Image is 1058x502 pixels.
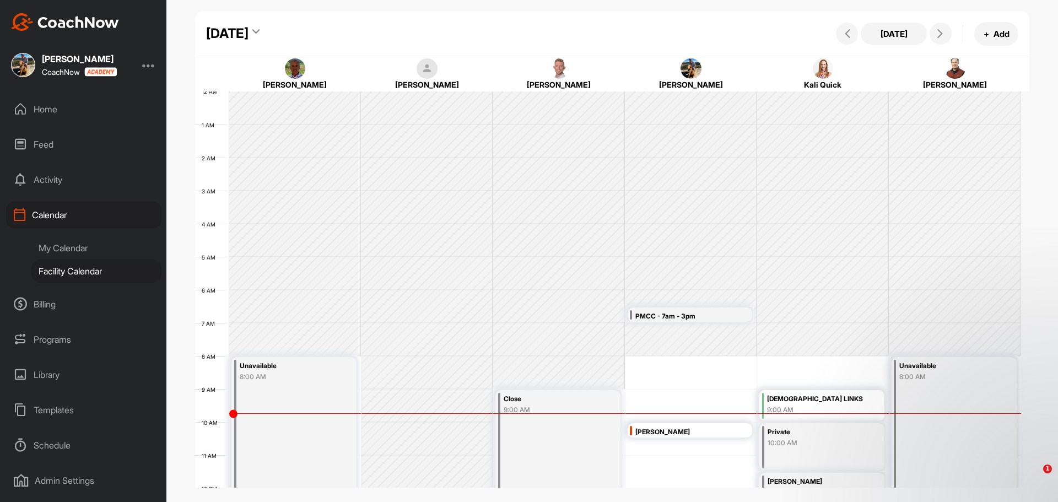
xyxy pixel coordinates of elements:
[549,58,570,79] img: square_105326042753a73622d7c91f93191a46.jpg
[195,188,226,195] div: 3 AM
[31,260,161,283] div: Facility Calendar
[635,426,750,439] div: [PERSON_NAME]
[195,386,226,393] div: 9 AM
[6,326,161,353] div: Programs
[681,58,701,79] img: square_167a8190381aa8fe820305d4fb9b9232.jpg
[899,372,995,382] div: 8:00 AM
[195,419,229,426] div: 10 AM
[195,88,229,95] div: 12 AM
[84,67,117,77] img: CoachNow acadmey
[505,79,613,90] div: [PERSON_NAME]
[417,58,438,79] img: square_default-ef6cabf814de5a2bf16c804365e32c732080f9872bdf737d349900a9daf73cf9.png
[195,452,228,459] div: 11 AM
[241,79,349,90] div: [PERSON_NAME]
[6,431,161,459] div: Schedule
[42,55,117,63] div: [PERSON_NAME]
[6,396,161,424] div: Templates
[899,360,995,373] div: Unavailable
[373,79,481,90] div: [PERSON_NAME]
[6,290,161,318] div: Billing
[6,467,161,494] div: Admin Settings
[767,393,882,406] div: [DEMOGRAPHIC_DATA] LINKS
[240,372,336,382] div: 8:00 AM
[974,22,1018,46] button: +Add
[240,360,336,373] div: Unavailable
[1043,465,1052,473] span: 1
[6,361,161,388] div: Library
[984,28,989,40] span: +
[6,131,161,158] div: Feed
[635,310,731,323] div: PMCC - 7am - 3pm
[195,155,226,161] div: 2 AM
[285,58,306,79] img: square_995310b67c6d69ec776f0b559f876709.jpg
[6,95,161,123] div: Home
[6,201,161,229] div: Calendar
[1021,465,1047,491] iframe: Intercom live chat
[636,79,745,90] div: [PERSON_NAME]
[504,405,600,415] div: 9:00 AM
[195,254,226,261] div: 5 AM
[900,79,1009,90] div: [PERSON_NAME]
[195,320,226,327] div: 7 AM
[769,79,877,90] div: Kali Quick
[504,393,600,406] div: Close
[195,287,226,294] div: 6 AM
[11,13,119,31] img: CoachNow
[195,221,226,228] div: 4 AM
[195,485,228,492] div: 12 PM
[768,438,863,448] div: 10:00 AM
[195,353,226,360] div: 8 AM
[42,67,117,77] div: CoachNow
[767,405,882,415] div: 9:00 AM
[768,426,863,439] div: Private
[6,166,161,193] div: Activity
[195,122,225,128] div: 1 AM
[861,23,927,45] button: [DATE]
[813,58,834,79] img: square_f83323a0b94dc7e0854e7c3b53950f19.jpg
[206,24,249,44] div: [DATE]
[31,236,161,260] div: My Calendar
[944,58,965,79] img: square_0caa4cd83494f325f7d1a35bb6b8cfc9.jpg
[11,53,35,77] img: square_167a8190381aa8fe820305d4fb9b9232.jpg
[768,476,863,488] div: [PERSON_NAME]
